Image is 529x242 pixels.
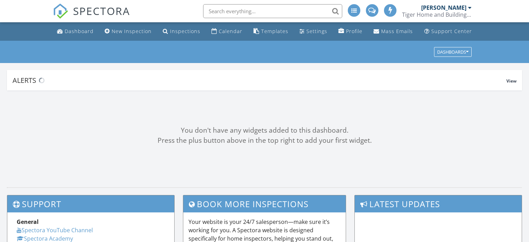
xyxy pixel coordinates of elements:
[261,28,288,34] div: Templates
[183,195,346,212] h3: Book More Inspections
[346,28,362,34] div: Profile
[306,28,327,34] div: Settings
[73,3,130,18] span: SPECTORA
[17,218,39,226] strong: General
[219,28,242,34] div: Calendar
[53,3,68,19] img: The Best Home Inspection Software - Spectora
[437,49,468,54] div: Dashboards
[336,25,365,38] a: Company Profile
[102,25,154,38] a: New Inspection
[17,226,93,234] a: Spectora YouTube Channel
[422,25,475,38] a: Support Center
[13,76,506,85] div: Alerts
[297,25,330,38] a: Settings
[7,135,522,146] div: Press the plus button above in the top right to add your first widget.
[251,25,291,38] a: Templates
[112,28,152,34] div: New Inspection
[65,28,94,34] div: Dashboard
[170,28,200,34] div: Inspections
[7,125,522,135] div: You don't have any widgets added to this dashboard.
[355,195,522,212] h3: Latest Updates
[421,4,466,11] div: [PERSON_NAME]
[381,28,413,34] div: Mass Emails
[402,11,472,18] div: Tiger Home and Building Inspections
[53,9,130,24] a: SPECTORA
[506,78,516,84] span: View
[7,195,174,212] h3: Support
[203,4,342,18] input: Search everything...
[54,25,96,38] a: Dashboard
[371,25,416,38] a: Mass Emails
[160,25,203,38] a: Inspections
[431,28,472,34] div: Support Center
[434,47,472,57] button: Dashboards
[209,25,245,38] a: Calendar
